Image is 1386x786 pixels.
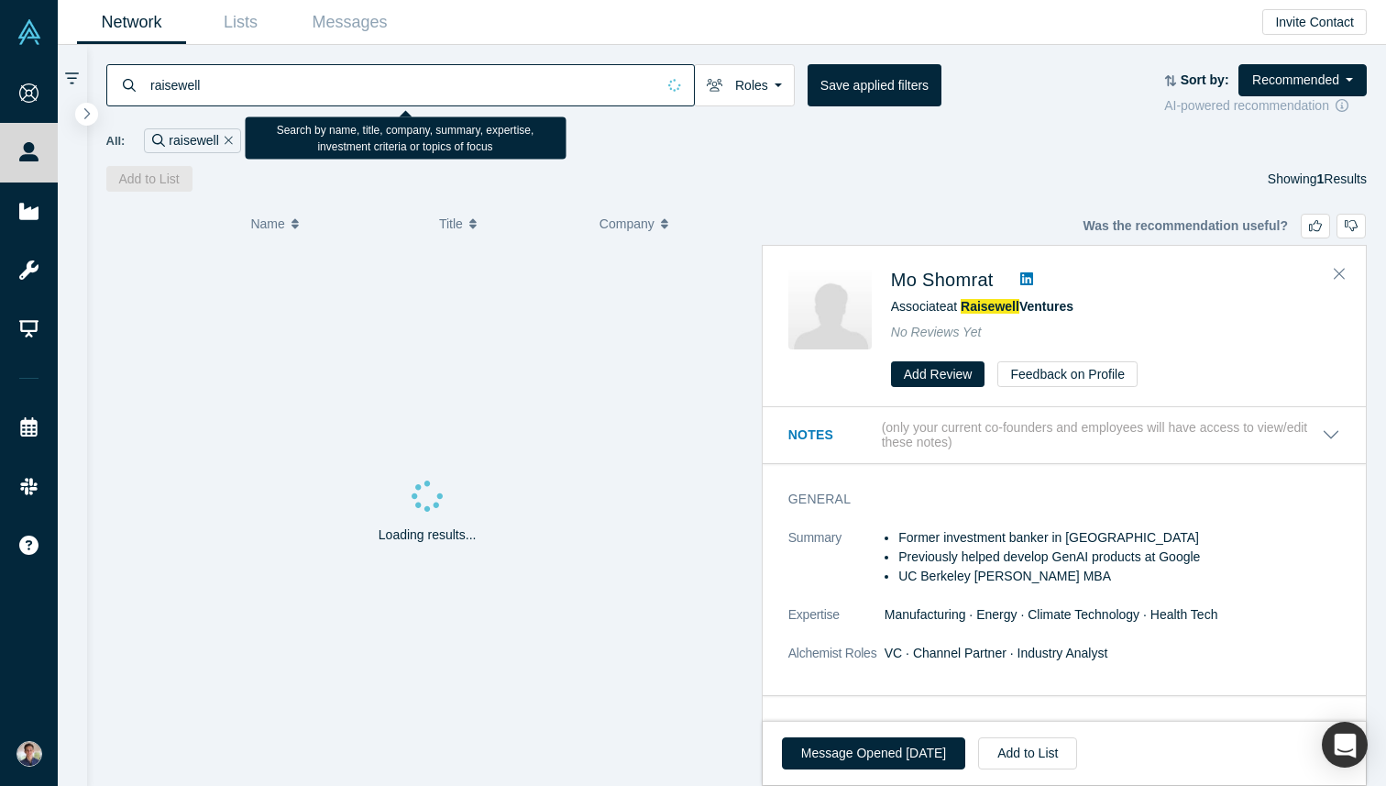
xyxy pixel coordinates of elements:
[148,63,655,106] input: Search by name, title, company, summary, expertise, investment criteria or topics of focus
[77,1,186,44] a: Network
[16,19,42,45] img: Alchemist Vault Logo
[439,205,580,243] button: Title
[1317,172,1367,186] span: Results
[599,205,741,243] button: Company
[599,205,654,243] span: Company
[997,361,1138,387] button: Feedback on Profile
[891,270,994,290] a: Mo Shomrat
[898,548,1340,567] li: Previously helped develop GenAI products at Google
[961,299,1019,314] span: Raisewell
[439,205,463,243] span: Title
[1268,166,1367,192] div: Showing
[898,567,1340,586] li: UC Berkeley [PERSON_NAME] MBA
[782,737,965,769] button: Message Opened [DATE]
[1262,9,1367,35] button: Invite Contact
[885,607,1218,622] span: Manufacturing · Energy · Climate Technology · Health Tech
[250,205,284,243] span: Name
[882,420,1322,451] p: (only your current co-founders and employees will have access to view/edit these notes)
[978,737,1077,769] button: Add to List
[788,528,885,605] dt: Summary
[106,166,192,192] button: Add to List
[16,741,42,767] img: Andres Meiners's Account
[250,205,420,243] button: Name
[891,325,982,339] span: No Reviews Yet
[1083,214,1366,238] div: Was the recommendation useful?
[885,644,1340,663] dd: VC · Channel Partner · Industry Analyst
[788,644,885,682] dt: Alchemist Roles
[1164,96,1367,116] div: AI-powered recommendation
[891,361,985,387] button: Add Review
[808,64,941,106] button: Save applied filters
[144,128,240,153] div: raisewell
[1317,172,1325,186] strong: 1
[898,528,1340,548] li: Former investment banker in [GEOGRAPHIC_DATA]
[961,299,1073,314] a: RaisewellVentures
[295,1,404,44] a: Messages
[219,130,233,151] button: Remove Filter
[694,64,795,106] button: Roles
[788,490,1314,509] h3: General
[788,605,885,644] dt: Expertise
[186,1,295,44] a: Lists
[1019,299,1073,314] span: Ventures
[788,426,878,445] h3: Notes
[788,266,872,349] img: Mo Shomrat's Profile Image
[106,132,126,150] span: All:
[788,420,1340,451] button: Notes (only your current co-founders and employees will have access to view/edit these notes)
[1238,64,1367,96] button: Recommended
[1181,72,1229,87] strong: Sort by:
[379,526,477,545] p: Loading results...
[1325,260,1353,289] button: Close
[891,299,1073,314] span: Associate at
